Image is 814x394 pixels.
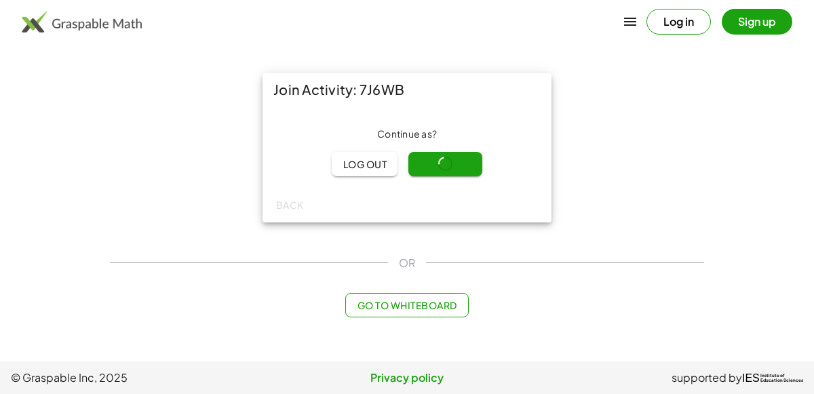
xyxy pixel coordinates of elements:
a: Privacy policy [275,370,539,386]
div: Continue as ? [273,127,541,141]
span: supported by [672,370,742,386]
span: Go to Whiteboard [357,299,457,311]
button: Log in [646,9,711,35]
span: © Graspable Inc, 2025 [11,370,275,386]
span: IES [742,372,760,385]
div: Join Activity: 7J6WB [263,73,551,106]
span: Institute of Education Sciences [760,374,803,383]
button: Sign up [722,9,792,35]
span: Log out [343,158,387,170]
button: Go to Whiteboard [345,293,468,317]
button: Log out [332,152,398,176]
span: OR [399,255,415,271]
a: IESInstitute ofEducation Sciences [742,370,803,386]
